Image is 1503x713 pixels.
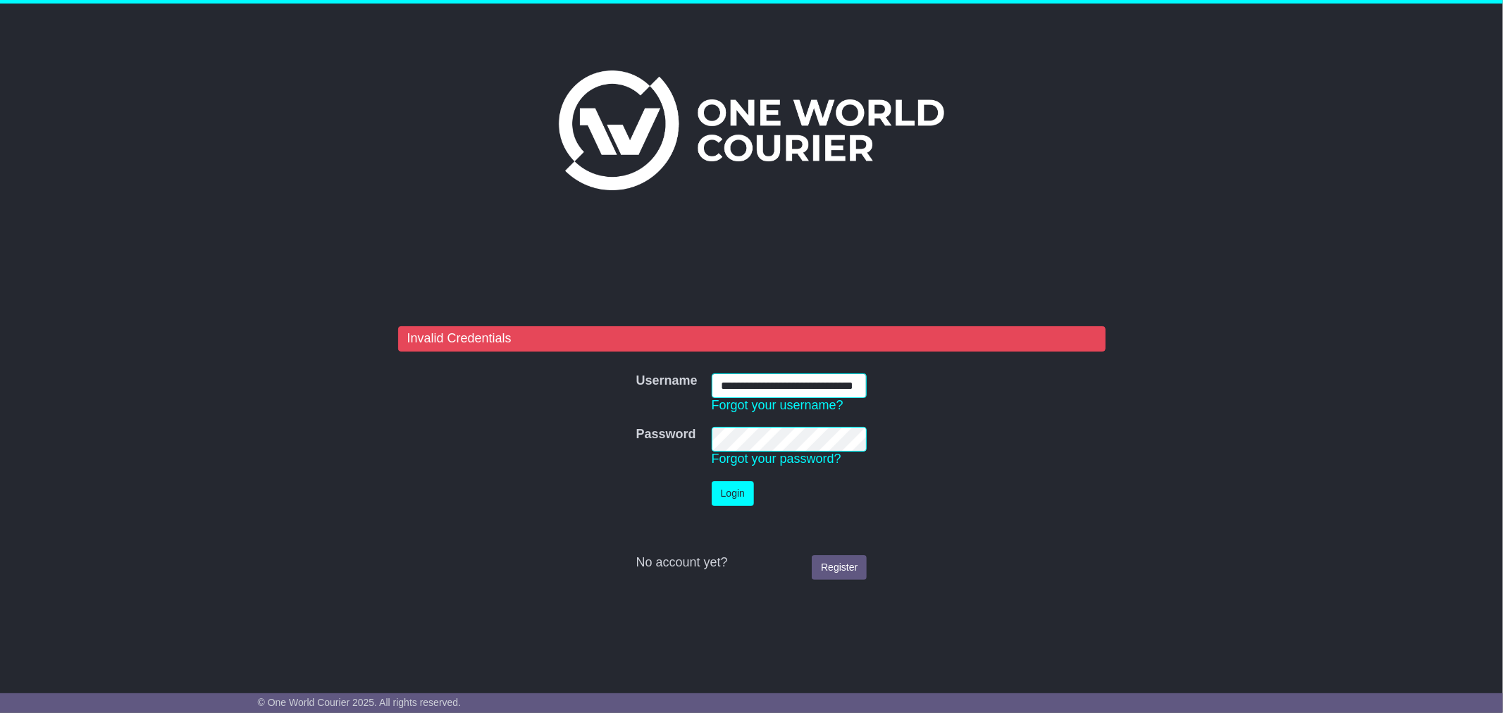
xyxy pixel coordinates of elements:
img: One World [559,70,944,190]
a: Forgot your password? [712,452,841,466]
a: Register [812,555,867,580]
div: Invalid Credentials [398,326,1106,352]
label: Username [636,373,698,389]
span: © One World Courier 2025. All rights reserved. [258,697,462,708]
div: No account yet? [636,555,867,571]
a: Forgot your username? [712,398,843,412]
label: Password [636,427,696,442]
button: Login [712,481,754,506]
